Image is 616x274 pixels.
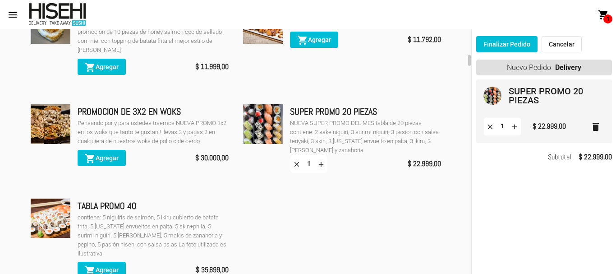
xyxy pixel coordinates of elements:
[483,87,501,105] img: b592dd6c-ce24-4abb-add9-a11adb66b5f2.jpeg
[297,35,308,46] mat-icon: shopping_cart
[31,104,70,144] img: 975b8145-67bb-4081-9ec6-7530a4e40487.jpg
[78,199,229,213] div: TABLA PROMO 40
[542,36,582,52] button: Cancelar
[290,104,441,119] div: SUPER PROMO 20 PIEZAS
[85,266,119,274] span: Agregar
[85,62,96,73] mat-icon: shopping_cart
[85,154,119,162] span: Agregar
[7,9,18,20] mat-icon: menu
[195,152,229,164] span: $ 30.000,00
[603,14,612,23] span: 1
[85,153,96,164] mat-icon: shopping_cart
[408,33,441,46] span: $ 11.792,00
[78,104,229,119] div: PROMOCION DE 3X2 EN WOKS
[290,119,441,155] div: NUEVA SUPER PROMO DEL MES tabla de 20 piezas contiene: 2 sake niguiri, 3 surimi niguiri, 3 pasion...
[78,19,229,55] div: pensando en la economia de todos.. no dejes pasar esta promocion de 10 piezas de honey salmon coc...
[78,119,229,146] div: Pensando por y para ustedes traemos NUEVA PROMO 3x2 en los woks que tanto te gustan!! llevas 3 y ...
[598,9,609,20] mat-icon: shopping_cart
[408,158,441,170] span: $ 22.999,00
[78,213,229,258] div: contiene: 5 niguiris de salmón, 5 ikiru cubierto de batata frita, 5 [US_STATE] envueltos en palta...
[78,59,126,75] button: Agregar
[548,151,571,163] span: Subtotal
[594,5,612,23] button: 1
[85,63,119,70] span: Agregar
[78,150,126,166] button: Agregar
[590,121,601,132] mat-icon: delete
[486,122,494,130] mat-icon: clear
[297,36,331,43] span: Agregar
[555,60,581,75] strong: Delivery
[293,160,301,168] mat-icon: clear
[476,60,612,75] div: Nuevo Pedido
[510,122,519,130] mat-icon: add
[243,104,283,144] img: b592dd6c-ce24-4abb-add9-a11adb66b5f2.jpeg
[317,160,325,168] mat-icon: add
[476,36,538,52] button: Finalizar Pedido
[290,32,338,48] button: Agregar
[533,120,566,133] div: $ 22.999,00
[31,199,70,238] img: 233f921c-6f6e-4fc6-b68a-eefe42c7556a.jpg
[579,151,612,163] strong: $ 22.999,00
[195,60,229,73] span: $ 11.999,00
[509,87,598,105] mat-card-title: SUPER PROMO 20 PIEZAS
